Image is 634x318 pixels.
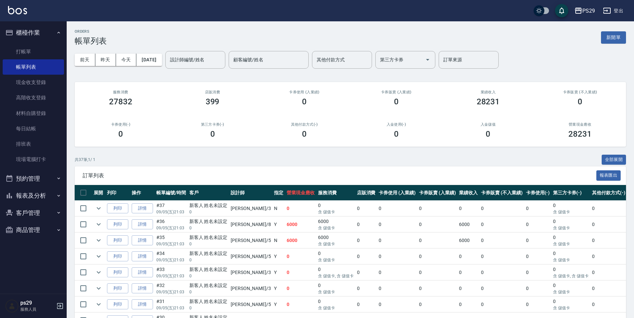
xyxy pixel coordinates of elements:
[285,281,316,296] td: 0
[479,249,524,264] td: 0
[590,233,627,248] td: 0
[355,297,377,312] td: 0
[358,122,434,127] h2: 入金使用(-)
[107,203,128,214] button: 列印
[568,129,592,139] h3: 28231
[94,299,104,309] button: expand row
[156,225,186,231] p: 09/05 (五) 21:03
[316,281,355,296] td: 0
[355,185,377,201] th: 店販消費
[92,185,105,201] th: 展開
[3,152,64,167] a: 現場電腦打卡
[394,97,399,106] h3: 0
[302,129,307,139] h3: 0
[94,219,104,229] button: expand row
[132,219,153,230] a: 詳情
[285,249,316,264] td: 0
[272,233,285,248] td: N
[75,157,95,163] p: 共 37 筆, 1 / 1
[94,203,104,213] button: expand row
[572,4,598,18] button: PS29
[175,90,251,94] h2: 店販消費
[417,249,458,264] td: 0
[229,249,272,264] td: [PERSON_NAME] /5
[555,4,568,17] button: save
[316,201,355,216] td: 0
[551,185,590,201] th: 第三方卡券(-)
[553,225,589,231] p: 含 儲值卡
[83,172,596,179] span: 訂單列表
[272,281,285,296] td: Y
[155,185,188,201] th: 帳單編號/時間
[417,297,458,312] td: 0
[155,281,188,296] td: #32
[316,249,355,264] td: 0
[524,281,552,296] td: 0
[457,281,479,296] td: 0
[479,217,524,232] td: 0
[155,217,188,232] td: #36
[318,241,354,247] p: 含 儲值卡
[417,281,458,296] td: 0
[551,249,590,264] td: 0
[551,201,590,216] td: 0
[272,185,285,201] th: 指定
[229,201,272,216] td: [PERSON_NAME] /3
[355,233,377,248] td: 0
[8,6,27,14] img: Logo
[377,217,417,232] td: 0
[3,75,64,90] a: 現金收支登錄
[582,7,595,15] div: PS29
[156,257,186,263] p: 09/05 (五) 21:03
[189,218,228,225] div: 新客人 姓名未設定
[524,233,552,248] td: 0
[596,172,621,178] a: 報表匯出
[156,289,186,295] p: 09/05 (五) 21:03
[272,201,285,216] td: N
[422,54,433,65] button: Open
[272,265,285,280] td: Y
[479,265,524,280] td: 0
[553,305,589,311] p: 含 儲值卡
[3,187,64,204] button: 報表及分析
[132,203,153,214] a: 詳情
[285,217,316,232] td: 6000
[210,129,215,139] h3: 0
[417,201,458,216] td: 0
[377,281,417,296] td: 0
[542,90,618,94] h2: 卡券販賣 (不入業績)
[377,249,417,264] td: 0
[551,265,590,280] td: 0
[479,185,524,201] th: 卡券販賣 (不入業績)
[600,5,626,17] button: 登出
[229,297,272,312] td: [PERSON_NAME] /5
[486,129,490,139] h3: 0
[417,185,458,201] th: 卡券販賣 (入業績)
[155,249,188,264] td: #34
[189,273,228,279] p: 0
[524,297,552,312] td: 0
[189,257,228,263] p: 0
[590,217,627,232] td: 0
[229,185,272,201] th: 設計師
[355,201,377,216] td: 0
[94,283,104,293] button: expand row
[551,297,590,312] td: 0
[3,136,64,152] a: 排班表
[136,54,162,66] button: [DATE]
[189,289,228,295] p: 0
[107,219,128,230] button: 列印
[457,233,479,248] td: 6000
[83,90,159,94] h3: 服務消費
[285,185,316,201] th: 營業現金應收
[116,54,137,66] button: 今天
[3,90,64,105] a: 高階收支登錄
[3,106,64,121] a: 材料自購登錄
[189,298,228,305] div: 新客人 姓名未設定
[189,234,228,241] div: 新客人 姓名未設定
[107,267,128,278] button: 列印
[3,24,64,41] button: 櫃檯作業
[358,90,434,94] h2: 卡券販賣 (入業績)
[105,185,130,201] th: 列印
[156,241,186,247] p: 09/05 (五) 21:03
